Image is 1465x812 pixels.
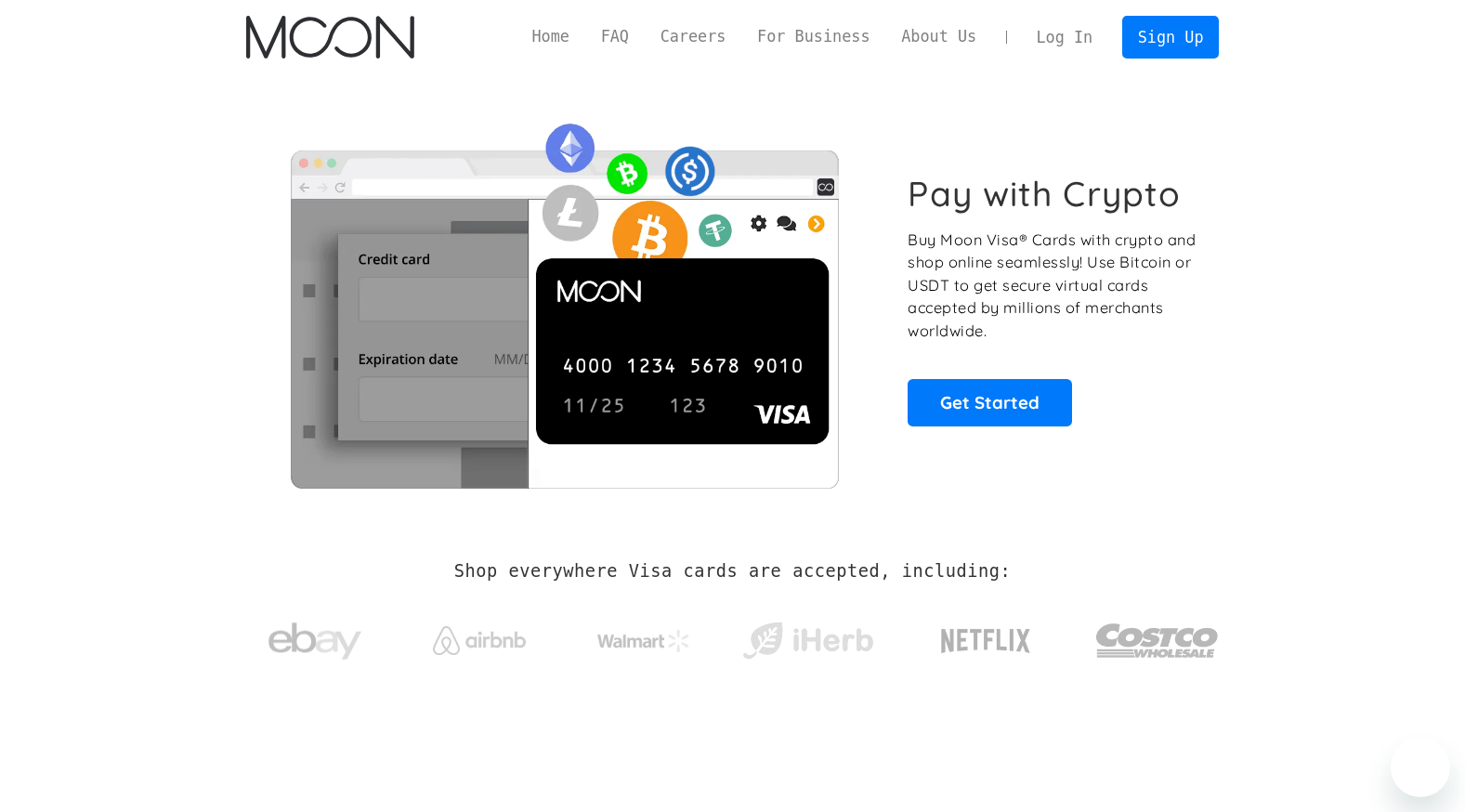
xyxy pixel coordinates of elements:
[908,229,1198,343] p: Buy Moon Visa® Cards with crypto and shop online seamlessly! Use Bitcoin or USDT to get secure vi...
[246,111,883,488] img: Moon Cards let you spend your crypto anywhere Visa is accepted.
[597,630,690,652] img: Walmart
[246,16,414,59] a: home
[1391,738,1450,797] iframe: زر إطلاق نافذة المراسلة
[517,25,585,48] a: Home
[246,594,385,680] a: ebay
[645,25,741,48] a: Careers
[574,611,713,661] a: Walmart
[454,561,1011,582] h2: Shop everywhere Visa cards are accepted, including:
[903,599,1069,674] a: Netflix
[741,25,885,48] a: For Business
[908,379,1072,426] a: Get Started
[739,598,877,674] a: iHerb
[1122,16,1219,58] a: Sign Up
[1095,606,1220,675] img: Costco
[739,617,877,665] img: iHerb
[939,618,1032,664] img: Netflix
[433,626,526,655] img: Airbnb
[246,16,414,59] img: Moon Logo
[885,25,992,48] a: About Us
[1095,587,1220,685] a: Costco
[908,173,1181,215] h1: Pay with Crypto
[1021,17,1108,58] a: Log In
[585,25,645,48] a: FAQ
[268,612,361,671] img: ebay
[410,608,548,664] a: Airbnb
